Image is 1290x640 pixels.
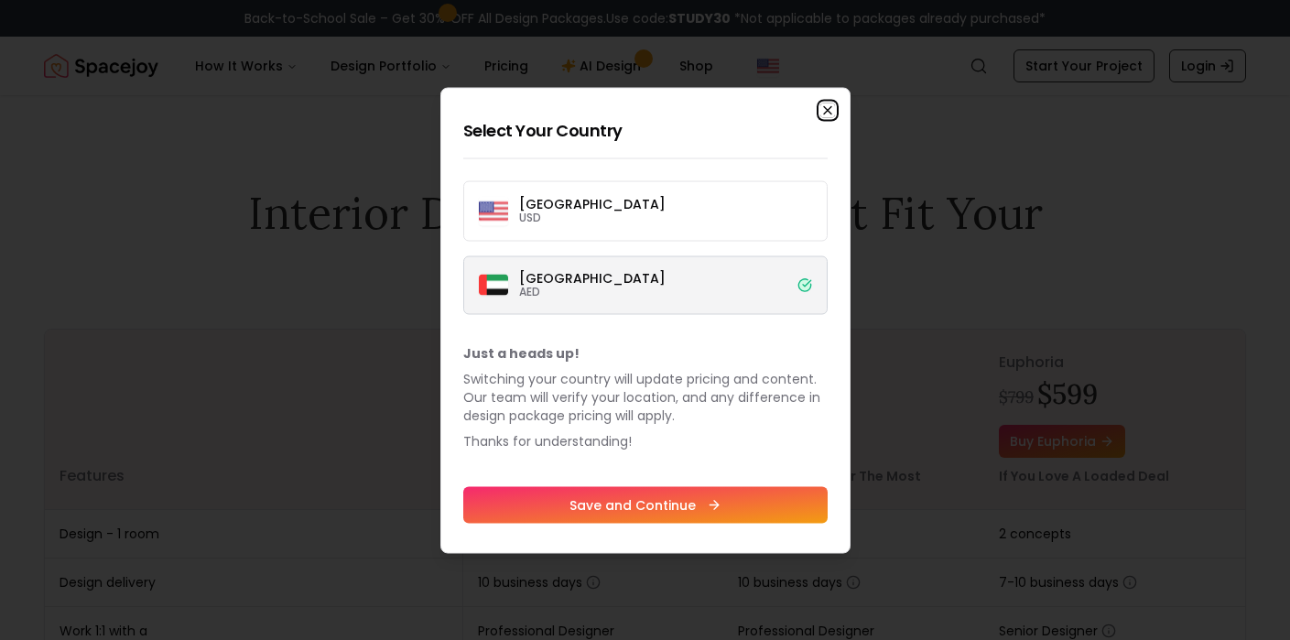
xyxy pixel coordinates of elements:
p: Thanks for understanding! [463,431,828,450]
button: Save and Continue [463,486,828,523]
p: [GEOGRAPHIC_DATA] [519,271,666,284]
p: [GEOGRAPHIC_DATA] [519,197,666,210]
img: United States [479,196,508,225]
p: USD [519,210,666,224]
p: Switching your country will update pricing and content. Our team will verify your location, and a... [463,369,828,424]
b: Just a heads up! [463,343,580,362]
p: AED [519,284,666,298]
h2: Select Your Country [463,117,828,143]
img: Dubai [479,275,508,296]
